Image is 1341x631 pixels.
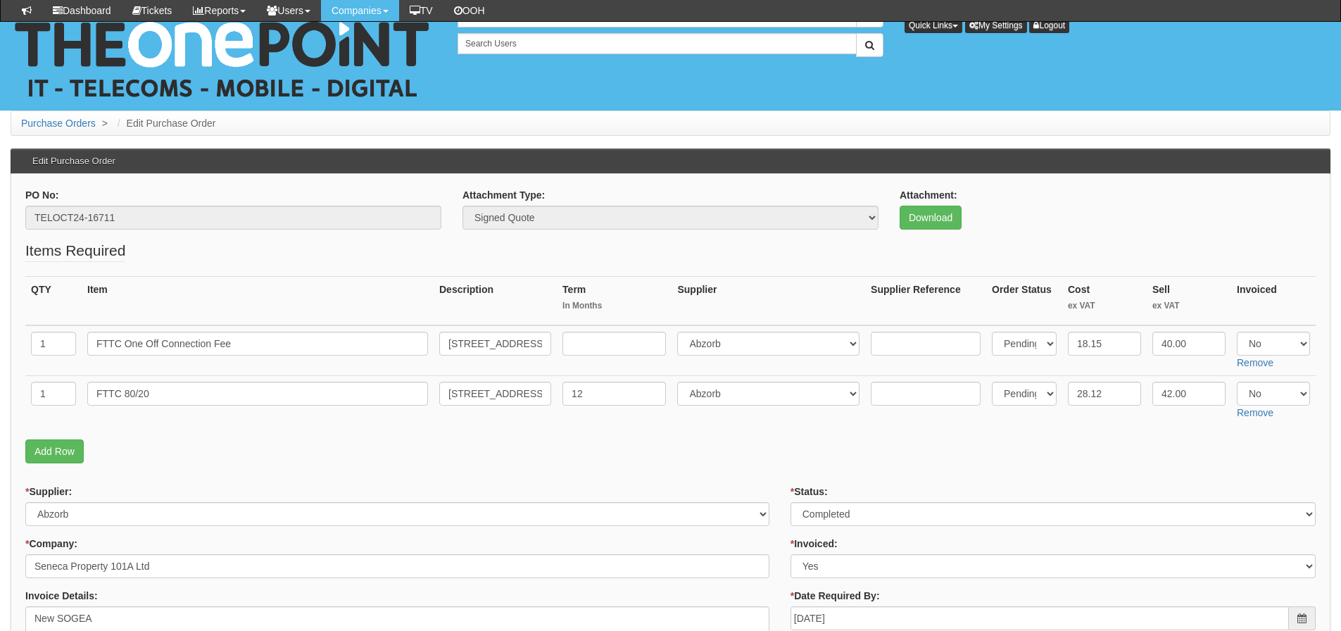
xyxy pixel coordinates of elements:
th: Description [434,276,557,325]
th: Sell [1147,276,1231,325]
label: Invoice Details: [25,589,98,603]
label: Company: [25,537,77,551]
label: PO No: [25,188,58,202]
a: Add Row [25,439,84,463]
th: Term [557,276,672,325]
a: Remove [1237,407,1273,418]
a: Remove [1237,357,1273,368]
small: ex VAT [1068,300,1141,312]
th: Supplier [672,276,865,325]
th: Item [82,276,434,325]
button: Quick Links [905,18,962,33]
th: Cost [1062,276,1147,325]
label: Status: [791,485,828,499]
label: Invoiced: [791,537,838,551]
th: Supplier Reference [865,276,986,325]
label: Supplier: [25,485,72,499]
th: Invoiced [1231,276,1316,325]
label: Date Required By: [791,589,880,603]
li: Edit Purchase Order [114,116,216,130]
th: QTY [25,276,82,325]
small: In Months [562,300,666,312]
span: > [99,118,111,129]
a: My Settings [965,18,1027,33]
label: Attachment Type: [462,188,545,202]
small: ex VAT [1152,300,1226,312]
a: Purchase Orders [21,118,96,129]
input: Search Users [458,33,857,54]
h3: Edit Purchase Order [25,149,122,173]
legend: Items Required [25,240,125,262]
th: Order Status [986,276,1062,325]
label: Attachment: [900,188,957,202]
a: Logout [1029,18,1069,33]
a: Download [900,206,962,230]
